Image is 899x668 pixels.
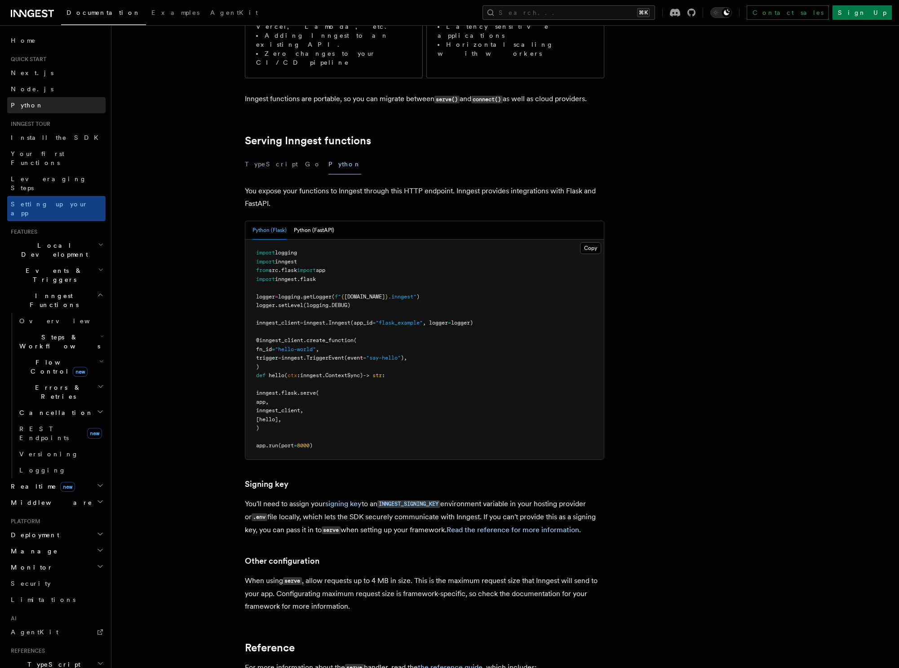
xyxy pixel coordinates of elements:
button: Flow Controlnew [16,354,106,379]
span: .inngest" [388,294,416,300]
button: Events & Triggers [7,263,106,288]
span: Leveraging Steps [11,175,87,191]
a: Security [7,575,106,592]
code: connect() [471,96,503,103]
span: , logger [423,320,448,326]
span: . [303,337,306,343]
span: Deployment [7,530,59,539]
span: new [73,367,88,377]
a: Sign Up [833,5,892,20]
span: Events & Triggers [7,266,98,284]
span: . [322,372,325,379]
span: Features [7,228,37,236]
a: Next.js [7,65,106,81]
span: fn_id [256,346,272,352]
span: TriggerEvent [306,355,344,361]
span: Setting up your app [11,200,88,217]
span: run [269,442,278,449]
span: ContextSync) [325,372,363,379]
span: . [266,442,269,449]
span: Manage [7,547,58,556]
a: Read the reference for more information [447,525,579,534]
button: Realtimenew [7,478,106,494]
span: AgentKit [11,628,58,636]
span: Inngest Functions [7,291,97,309]
a: Overview [16,313,106,329]
span: . [297,276,300,282]
span: Monitor [7,563,53,572]
kbd: ⌘K [637,8,650,17]
span: Realtime [7,482,75,491]
button: TypeScript [245,154,298,174]
span: app [256,442,266,449]
span: serve [300,390,316,396]
span: " [338,294,341,300]
a: Setting up your app [7,196,106,221]
span: new [60,482,75,492]
button: Inngest Functions [7,288,106,313]
span: 8000 [297,442,310,449]
span: Next.js [11,69,53,76]
span: inngest_client, [256,407,303,414]
span: . [275,302,278,308]
span: . [278,267,281,273]
a: Node.js [7,81,106,97]
span: Platform [7,518,40,525]
span: = [275,294,278,300]
button: Go [305,154,321,174]
span: , [316,346,319,352]
a: Contact sales [747,5,829,20]
span: ) [416,294,420,300]
span: "say-hello" [366,355,401,361]
span: = [300,320,303,326]
span: Node.js [11,85,53,93]
li: Horizontal scaling with workers [438,40,593,58]
span: Middleware [7,498,93,507]
span: = [272,346,275,352]
a: signing key [325,499,362,508]
span: ), [401,355,407,361]
a: AgentKit [7,624,106,640]
span: logging [275,249,297,256]
span: (event [344,355,363,361]
a: Other configuration [245,555,319,567]
a: Signing key [245,478,288,490]
span: { [341,294,344,300]
span: : [382,372,385,379]
span: inngest [300,372,322,379]
a: Install the SDK [7,129,106,146]
span: from [256,267,269,273]
span: inngest [275,258,297,265]
span: Home [11,36,36,45]
code: serve [283,577,302,585]
span: (logging.DEBUG) [303,302,350,308]
button: Toggle dark mode [710,7,732,18]
span: Inngest tour [7,120,50,128]
button: Steps & Workflows [16,329,106,354]
span: (port [278,442,294,449]
span: } [385,294,388,300]
span: str [372,372,382,379]
span: ( [284,372,288,379]
span: inngest. [281,355,306,361]
code: serve() [434,96,460,103]
span: logger [256,294,275,300]
span: . [300,294,303,300]
p: You expose your functions to Inngest through this HTTP endpoint. Inngest provides integrations wi... [245,185,604,210]
span: import [256,249,275,256]
a: Examples [146,3,205,24]
span: logger [256,302,275,308]
span: Your first Functions [11,150,64,166]
span: Logging [19,467,66,474]
span: . [325,320,328,326]
span: Limitations [11,596,75,603]
span: AgentKit [210,9,258,16]
span: Inngest [328,320,350,326]
span: = [448,320,451,326]
span: ctx [288,372,297,379]
span: AI [7,615,17,622]
a: Your first Functions [7,146,106,171]
button: Manage [7,543,106,559]
span: import [256,276,275,282]
span: Steps & Workflows [16,333,100,351]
